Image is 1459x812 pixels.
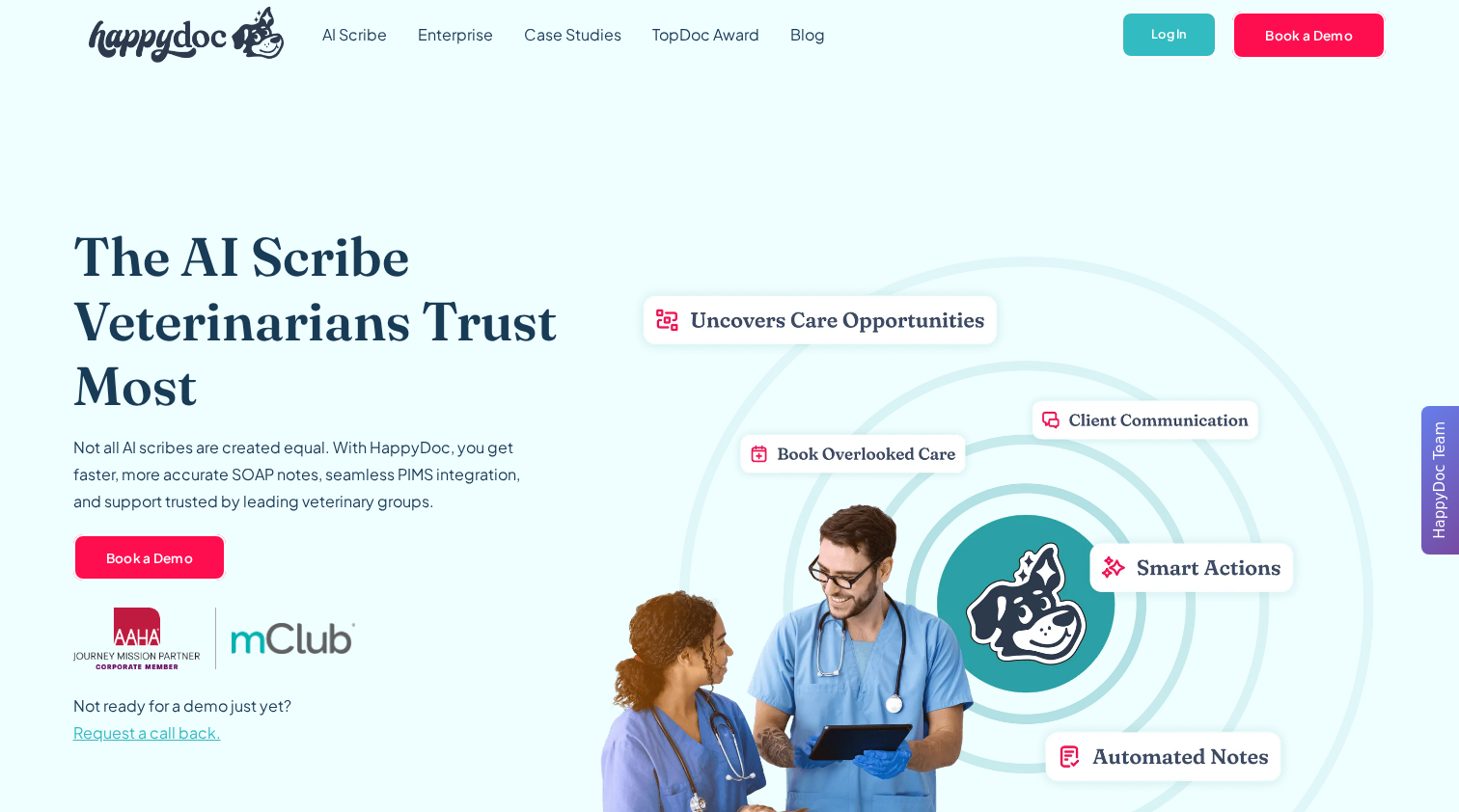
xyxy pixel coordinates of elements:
[73,2,284,68] a: home
[73,434,537,515] p: Not all AI scribes are created equal. With HappyDoc, you get faster, more accurate SOAP notes, se...
[1232,12,1386,58] a: Book a Demo
[232,623,355,654] img: mclub logo
[73,692,291,746] p: Not ready for a demo just yet?
[89,7,284,63] img: HappyDoc Logo: A happy dog with his ear up, listening.
[73,722,221,743] span: Request a call back.
[73,224,664,419] h1: The AI Scribe Veterinarians Trust Most
[73,608,201,669] img: AAHA Advantage logo
[1121,12,1217,59] a: Log In
[73,534,227,581] a: Book a Demo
